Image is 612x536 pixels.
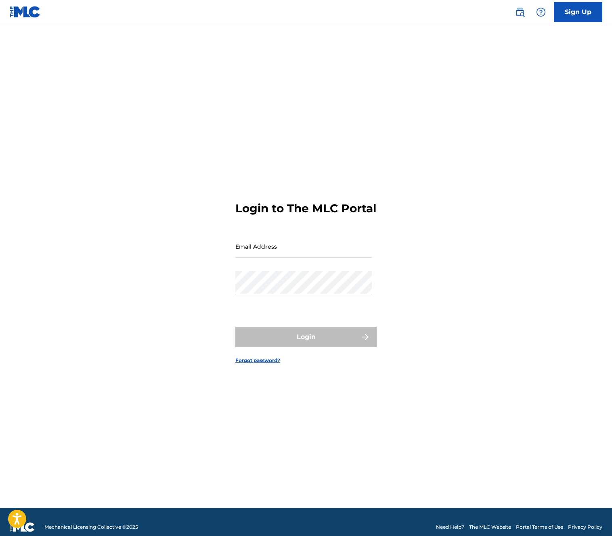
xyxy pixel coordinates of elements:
[516,523,563,531] a: Portal Terms of Use
[436,523,464,531] a: Need Help?
[10,522,35,532] img: logo
[10,6,41,18] img: MLC Logo
[533,4,549,20] div: Help
[235,357,280,364] a: Forgot password?
[469,523,511,531] a: The MLC Website
[536,7,546,17] img: help
[512,4,528,20] a: Public Search
[554,2,602,22] a: Sign Up
[515,7,525,17] img: search
[235,201,376,216] h3: Login to The MLC Portal
[568,523,602,531] a: Privacy Policy
[44,523,138,531] span: Mechanical Licensing Collective © 2025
